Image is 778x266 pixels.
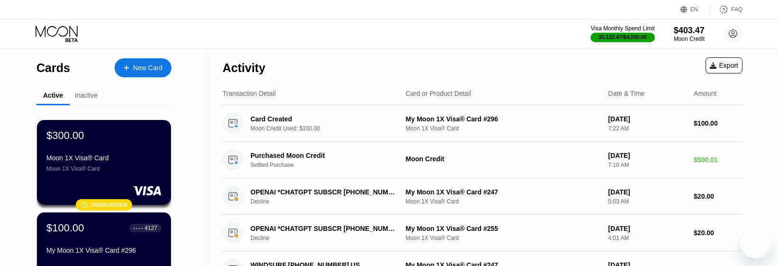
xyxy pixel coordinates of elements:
[674,26,705,42] div: $403.47Moon Credit
[706,57,742,73] div: Export
[80,201,88,209] div: 󰗎
[608,90,644,97] div: Date & Time
[144,225,157,231] div: 4127
[223,61,265,75] div: Activity
[46,154,161,162] div: Moon 1X Visa® Card
[608,225,686,232] div: [DATE]
[406,115,601,123] div: My Moon 1X Visa® Card #296
[134,227,143,229] div: ● ● ● ●
[36,61,70,75] div: Cards
[133,64,162,72] div: New Card
[680,5,709,14] div: EN
[250,162,409,168] div: Settled Purchase
[406,125,601,132] div: Moon 1X Visa® Card
[694,90,716,97] div: Amount
[608,152,686,159] div: [DATE]
[694,193,742,200] div: $20.00
[250,235,409,241] div: Decline
[250,225,397,232] div: OPENAI *CHATGPT SUBSCR [PHONE_NUMBER] US
[608,235,686,241] div: 4:01 AM
[115,58,171,77] div: New Card
[46,247,161,254] div: My Moon 1X Visa® Card #296
[694,156,742,164] div: $500.01
[608,115,686,123] div: [DATE]
[694,229,742,237] div: $20.00
[674,26,705,36] div: $403.47
[599,34,647,40] div: $5,122.47 / $4,000.00
[406,155,601,163] div: Moon Credit
[608,125,686,132] div: 7:22 AM
[75,92,98,99] div: Inactive
[731,6,742,13] div: FAQ
[91,202,128,208] div: Under review
[46,222,84,234] div: $100.00
[694,119,742,127] div: $100.00
[740,228,770,258] iframe: Button to launch messaging window
[406,188,601,196] div: My Moon 1X Visa® Card #247
[46,129,84,142] div: $300.00
[608,188,686,196] div: [DATE]
[674,36,705,42] div: Moon Credit
[43,92,63,99] div: Active
[590,25,654,32] div: Visa Monthly Spend Limit
[223,142,742,178] div: Purchased Moon CreditSettled PurchaseMoon Credit[DATE]7:10 AM$500.01
[690,6,698,13] div: EN
[710,62,738,69] div: Export
[223,215,742,251] div: OPENAI *CHATGPT SUBSCR [PHONE_NUMBER] USDeclineMy Moon 1X Visa® Card #255Moon 1X Visa® Card[DATE]...
[406,198,601,205] div: Moon 1X Visa® Card
[250,188,397,196] div: OPENAI *CHATGPT SUBSCR [PHONE_NUMBER] US
[250,198,409,205] div: Decline
[37,120,171,205] div: $300.00Moon 1X Visa® CardMoon 1X Visa® Card󰗎Under review
[250,152,397,159] div: Purchased Moon Credit
[223,178,742,215] div: OPENAI *CHATGPT SUBSCR [PHONE_NUMBER] USDeclineMy Moon 1X Visa® Card #247Moon 1X Visa® Card[DATE]...
[406,90,472,97] div: Card or Product Detail
[406,235,601,241] div: Moon 1X Visa® Card
[406,225,601,232] div: My Moon 1X Visa® Card #255
[223,90,276,97] div: Transaction Detail
[608,198,686,205] div: 5:03 AM
[709,5,742,14] div: FAQ
[250,115,397,123] div: Card Created
[608,162,686,168] div: 7:10 AM
[250,125,409,132] div: Moon Credit Used: $100.00
[590,25,654,42] div: Visa Monthly Spend Limit$5,122.47/$4,000.00
[223,105,742,142] div: Card CreatedMoon Credit Used: $100.00My Moon 1X Visa® Card #296Moon 1X Visa® Card[DATE]7:22 AM$10...
[46,165,161,172] div: Moon 1X Visa® Card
